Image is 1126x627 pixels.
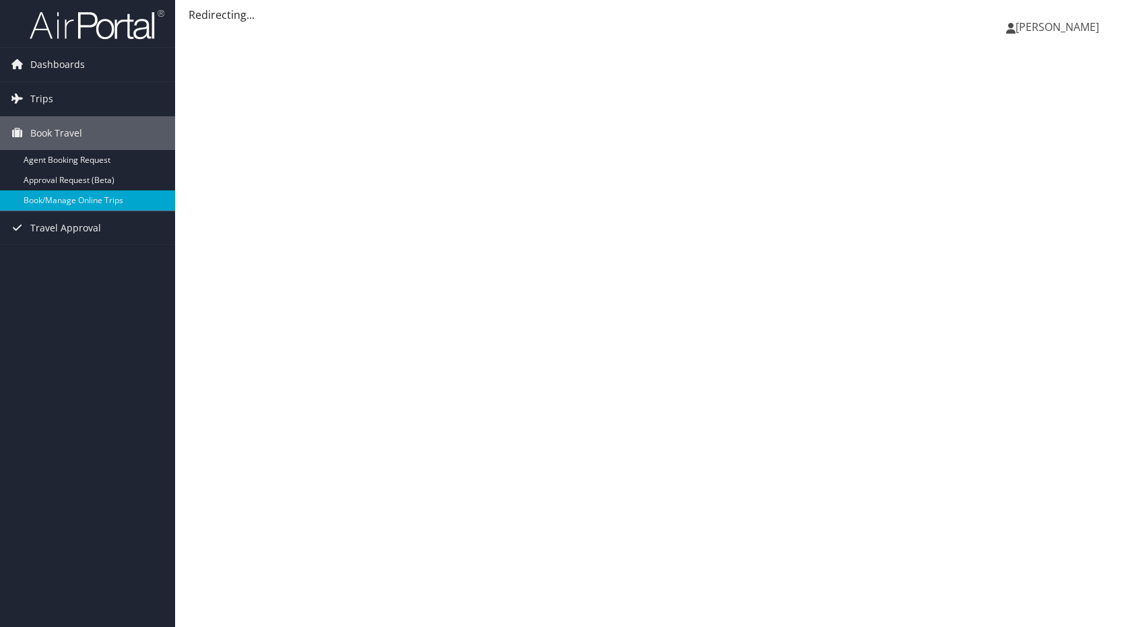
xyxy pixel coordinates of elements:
a: [PERSON_NAME] [1006,7,1113,47]
span: [PERSON_NAME] [1016,20,1099,34]
span: Dashboards [30,48,85,81]
span: Trips [30,82,53,116]
img: airportal-logo.png [30,9,164,40]
div: Redirecting... [189,7,1113,23]
span: Book Travel [30,116,82,150]
span: Travel Approval [30,211,101,245]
